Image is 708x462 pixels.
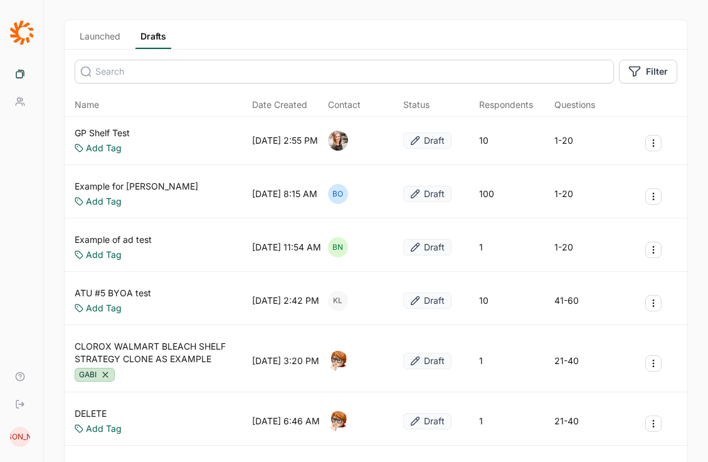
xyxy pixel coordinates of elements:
div: [DATE] 2:55 PM [252,134,318,147]
button: Survey Actions [645,295,662,311]
div: BN [328,237,348,257]
div: 10 [479,134,489,147]
button: Draft [403,353,452,369]
img: o7kyh2p2njg4amft5nuk.png [328,411,348,431]
button: Survey Actions [645,416,662,432]
a: Add Tag [86,249,122,261]
div: [DATE] 3:20 PM [252,355,319,367]
div: GABI [75,368,115,382]
div: 21-40 [554,355,579,367]
div: 100 [479,188,494,200]
a: ATU #5 BYOA test [75,287,151,299]
div: [DATE] 8:15 AM [252,188,317,200]
div: 1 [479,415,483,427]
input: Search [75,60,614,83]
div: BO [328,184,348,204]
div: 41-60 [554,294,579,307]
button: Survey Actions [645,135,662,151]
div: Questions [554,99,595,111]
span: Filter [646,65,668,78]
a: Example for [PERSON_NAME] [75,180,198,193]
button: Filter [619,60,677,83]
button: Survey Actions [645,242,662,258]
div: 21-40 [554,415,579,427]
div: 10 [479,294,489,307]
a: Example of ad test [75,234,152,246]
img: k5jor735xiww1e2xqlyf.png [328,131,348,151]
button: Survey Actions [645,355,662,372]
div: Respondents [479,99,533,111]
span: Date Created [252,99,307,111]
a: Drafts [135,30,171,49]
div: 1-20 [554,241,573,254]
a: Add Tag [86,195,122,208]
span: Name [75,99,99,111]
div: [PERSON_NAME] [10,427,30,447]
div: 1 [479,355,483,367]
button: Draft [403,293,452,309]
a: GP Shelf Test [75,127,130,139]
div: [DATE] 2:42 PM [252,294,319,307]
div: KL [328,291,348,311]
a: DELETE [75,407,122,420]
div: 1-20 [554,188,573,200]
div: 1-20 [554,134,573,147]
div: Contact [328,99,361,111]
button: Draft [403,413,452,429]
a: Add Tag [86,422,122,435]
div: 1 [479,241,483,254]
img: o7kyh2p2njg4amft5nuk.png [328,351,348,371]
div: [DATE] 6:46 AM [252,415,320,427]
a: CLOROX WALMART BLEACH SHELF STRATEGY CLONE AS EXAMPLE [75,340,247,365]
a: Add Tag [86,142,122,154]
div: [DATE] 11:54 AM [252,241,321,254]
button: Draft [403,132,452,149]
button: Survey Actions [645,188,662,205]
button: Draft [403,186,452,202]
a: Launched [75,30,125,49]
button: Draft [403,239,452,255]
div: Status [403,99,430,111]
a: Add Tag [86,302,122,314]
